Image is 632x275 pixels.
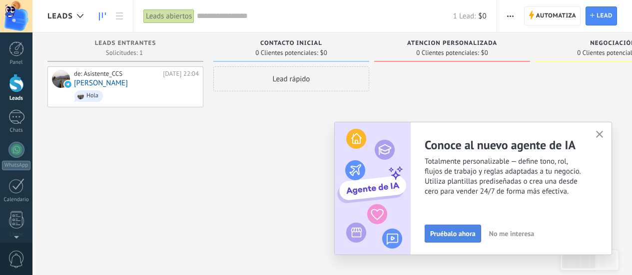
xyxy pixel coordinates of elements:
div: Carlos Calle [52,70,70,88]
span: Totalmente personalizable — define tono, rol, flujos de trabajo y reglas adaptadas a tu negocio. ... [425,157,612,197]
div: Lead rápido [213,66,369,91]
button: No me interesa [485,226,539,241]
div: Hola [86,92,98,99]
span: Atencion Personalizada [407,40,497,47]
span: Contacto inicial [260,40,322,47]
span: $0 [478,11,486,21]
div: Chats [2,127,31,134]
span: $0 [481,50,488,56]
a: [PERSON_NAME] [74,79,128,87]
div: WhatsApp [2,161,30,170]
div: Leads Entrantes [52,40,198,48]
div: de: Asistente_CCS [74,70,159,78]
span: 0 Clientes potenciales: [255,50,318,56]
h2: Conoce al nuevo agente de IA [425,137,612,153]
div: Contacto inicial [218,40,364,48]
span: Leads [47,11,73,21]
span: Solicitudes: 1 [106,50,143,56]
img: ai_agent_activation_popup_ES.png [335,122,411,255]
div: Leads [2,95,31,102]
span: Lead [597,7,613,25]
span: 1 Lead: [453,11,476,21]
a: Leads [94,6,111,26]
div: Calendario [2,197,31,203]
span: Leads Entrantes [95,40,156,47]
div: Atencion Personalizada [379,40,525,48]
a: Automatiza [524,6,581,25]
button: Pruébalo ahora [425,225,481,243]
span: $0 [320,50,327,56]
img: telegram-sm.svg [64,81,71,88]
button: Más [503,6,518,25]
span: 0 Clientes potenciales: [416,50,479,56]
div: Leads abiertos [143,9,194,23]
div: [DATE] 22:04 [163,70,199,78]
a: Lista [111,6,128,26]
span: Automatiza [536,7,577,25]
span: No me interesa [489,230,534,237]
div: Panel [2,59,31,66]
a: Lead [586,6,617,25]
span: Pruébalo ahora [430,230,476,237]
